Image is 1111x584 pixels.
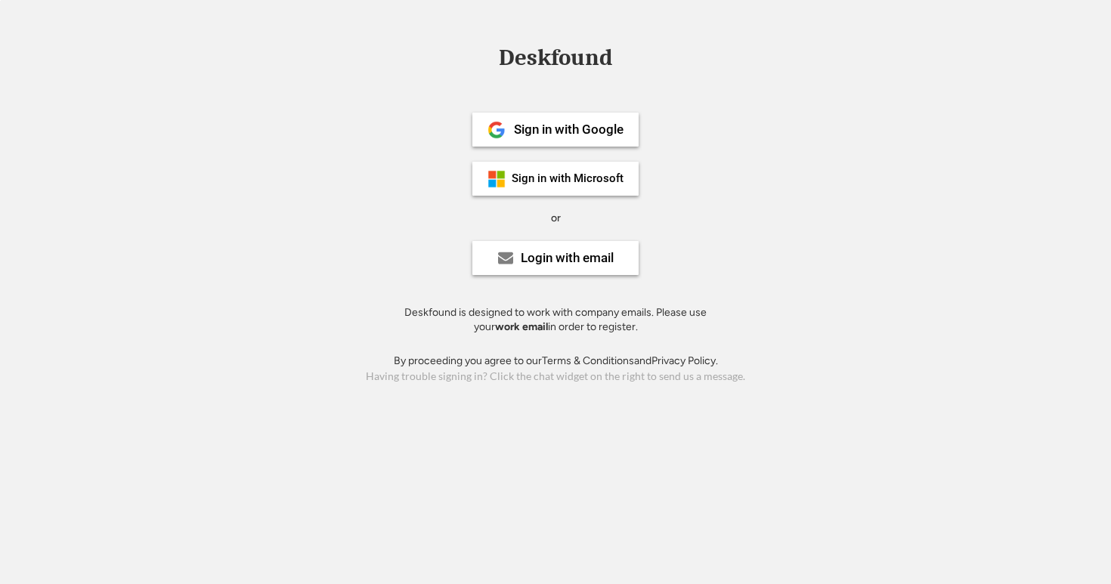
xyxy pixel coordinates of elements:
div: Deskfound [491,46,620,70]
img: ms-symbollockup_mssymbol_19.png [487,170,506,188]
strong: work email [495,320,548,333]
div: Sign in with Google [514,123,624,136]
div: Sign in with Microsoft [512,173,624,184]
a: Privacy Policy. [651,354,718,367]
a: Terms & Conditions [542,354,634,367]
div: or [551,211,561,226]
div: Login with email [521,252,614,264]
div: Deskfound is designed to work with company emails. Please use your in order to register. [385,305,726,335]
img: 1024px-Google__G__Logo.svg.png [487,121,506,139]
div: By proceeding you agree to our and [394,354,718,369]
